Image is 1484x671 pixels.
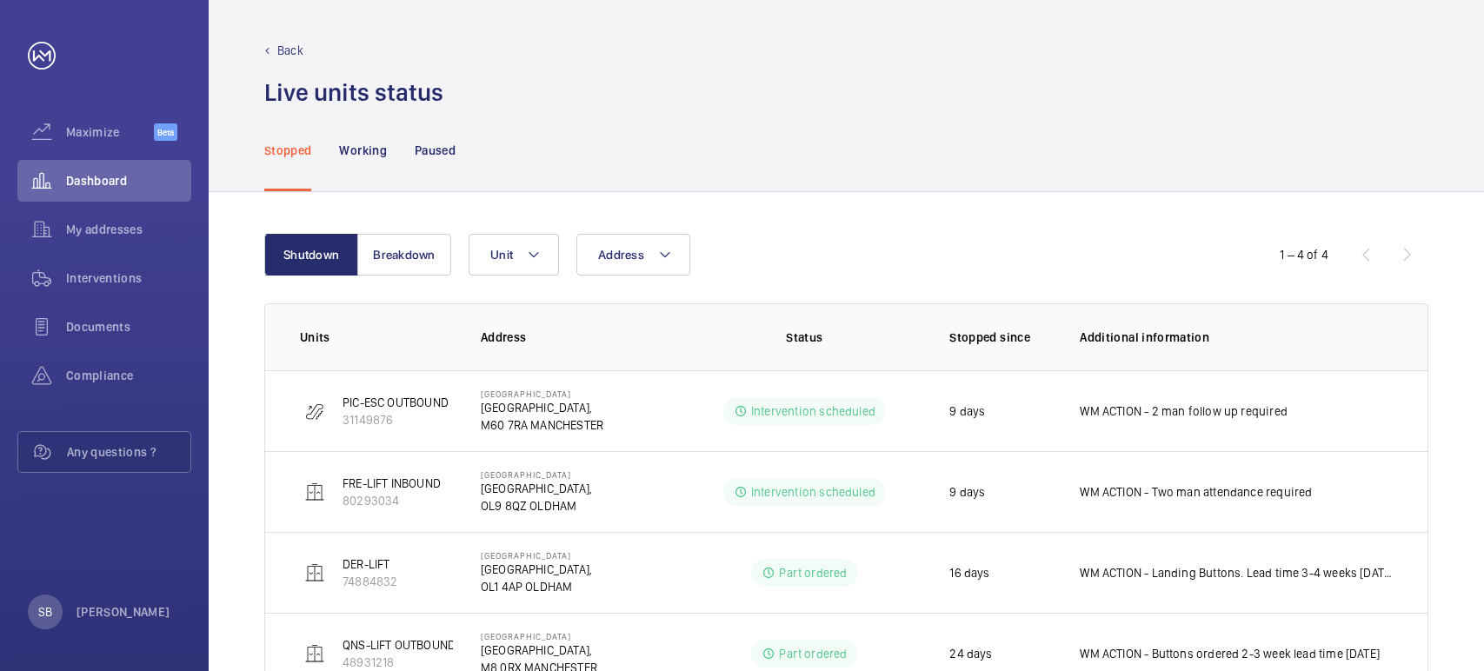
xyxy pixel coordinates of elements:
[481,329,688,346] p: Address
[1080,402,1288,420] p: WM ACTION - 2 man follow up required
[1080,483,1312,501] p: WM ACTION - Two man attendance required
[277,42,303,59] p: Back
[66,269,191,287] span: Interventions
[66,172,191,189] span: Dashboard
[949,483,985,501] p: 9 days
[949,329,1052,346] p: Stopped since
[481,550,592,561] p: [GEOGRAPHIC_DATA]
[1280,246,1328,263] div: 1 – 4 of 4
[154,123,177,141] span: Beta
[66,367,191,384] span: Compliance
[304,482,325,502] img: elevator.svg
[38,603,52,621] p: SB
[415,142,456,159] p: Paused
[481,631,597,641] p: [GEOGRAPHIC_DATA]
[357,234,451,276] button: Breakdown
[949,402,985,420] p: 9 days
[343,394,449,411] p: PIC-ESC OUTBOUND
[66,123,154,141] span: Maximize
[343,411,449,429] p: 31149876
[481,389,603,399] p: [GEOGRAPHIC_DATA]
[66,318,191,335] span: Documents
[343,636,456,654] p: QNS-LIFT OUTBOUND
[343,492,441,509] p: 80293034
[779,645,847,662] p: Part ordered
[304,562,325,583] img: elevator.svg
[343,573,397,590] p: 74884832
[264,142,311,159] p: Stopped
[304,643,325,664] img: elevator.svg
[700,329,910,346] p: Status
[264,234,358,276] button: Shutdown
[343,555,397,573] p: DER-LIFT
[304,401,325,422] img: escalator.svg
[598,248,644,262] span: Address
[949,645,992,662] p: 24 days
[949,564,989,581] p: 16 days
[67,443,190,461] span: Any questions ?
[481,497,592,515] p: OL9 8QZ OLDHAM
[481,480,592,497] p: [GEOGRAPHIC_DATA],
[469,234,559,276] button: Unit
[1080,329,1393,346] p: Additional information
[576,234,690,276] button: Address
[339,142,386,159] p: Working
[490,248,513,262] span: Unit
[343,475,441,492] p: FRE-LIFT INBOUND
[481,469,592,480] p: [GEOGRAPHIC_DATA]
[66,221,191,238] span: My addresses
[751,402,875,420] p: Intervention scheduled
[1080,564,1393,581] p: WM ACTION - Landing Buttons. Lead time 3-4 weeks [DATE]
[481,399,603,416] p: [GEOGRAPHIC_DATA],
[481,641,597,659] p: [GEOGRAPHIC_DATA],
[481,561,592,578] p: [GEOGRAPHIC_DATA],
[264,76,443,109] h1: Live units status
[77,603,170,621] p: [PERSON_NAME]
[1080,645,1380,662] p: WM ACTION - Buttons ordered 2-3 week lead time [DATE]
[751,483,875,501] p: Intervention scheduled
[343,654,456,671] p: 48931218
[779,564,847,581] p: Part ordered
[481,416,603,434] p: M60 7RA MANCHESTER
[300,329,453,346] p: Units
[481,578,592,595] p: OL1 4AP OLDHAM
